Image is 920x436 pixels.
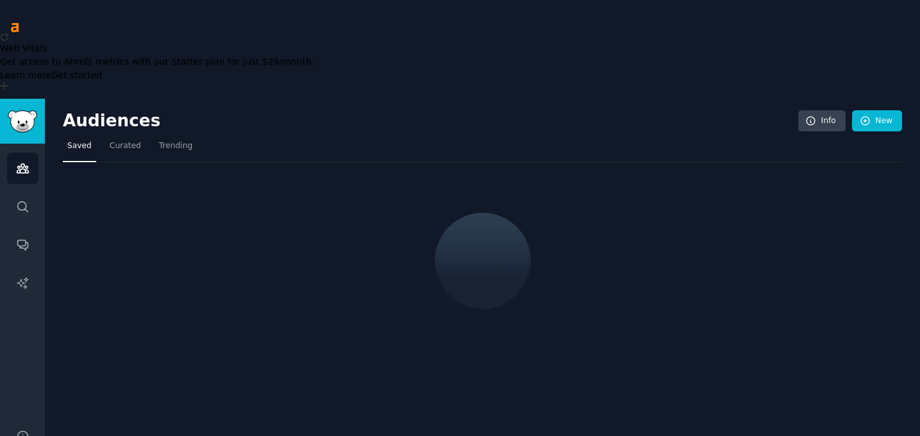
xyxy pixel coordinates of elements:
[110,140,141,152] span: Curated
[852,110,902,132] a: New
[159,140,192,152] span: Trending
[8,110,37,133] img: GummySearch logo
[51,69,103,82] button: Get started
[67,140,92,152] span: Saved
[155,136,197,162] a: Trending
[63,111,798,131] h2: Audiences
[798,110,846,132] a: Info
[105,136,146,162] a: Curated
[63,136,96,162] a: Saved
